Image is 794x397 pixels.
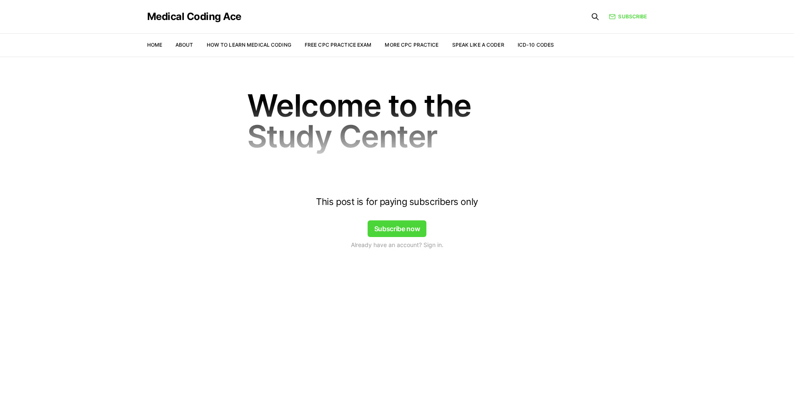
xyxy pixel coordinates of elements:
[609,13,647,20] a: Subscribe
[247,90,547,152] h1: Welcome to the Study Center
[518,42,554,48] a: ICD-10 Codes
[452,42,504,48] a: Speak Like a Coder
[175,42,193,48] a: About
[247,197,547,207] h4: This post is for paying subscribers only
[147,12,241,22] a: Medical Coding Ace
[351,240,443,249] span: Already have an account? Sign in.
[385,42,438,48] a: More CPC Practice
[368,220,427,237] button: Subscribe now
[147,42,162,48] a: Home
[305,42,372,48] a: Free CPC Practice Exam
[207,42,291,48] a: How to Learn Medical Coding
